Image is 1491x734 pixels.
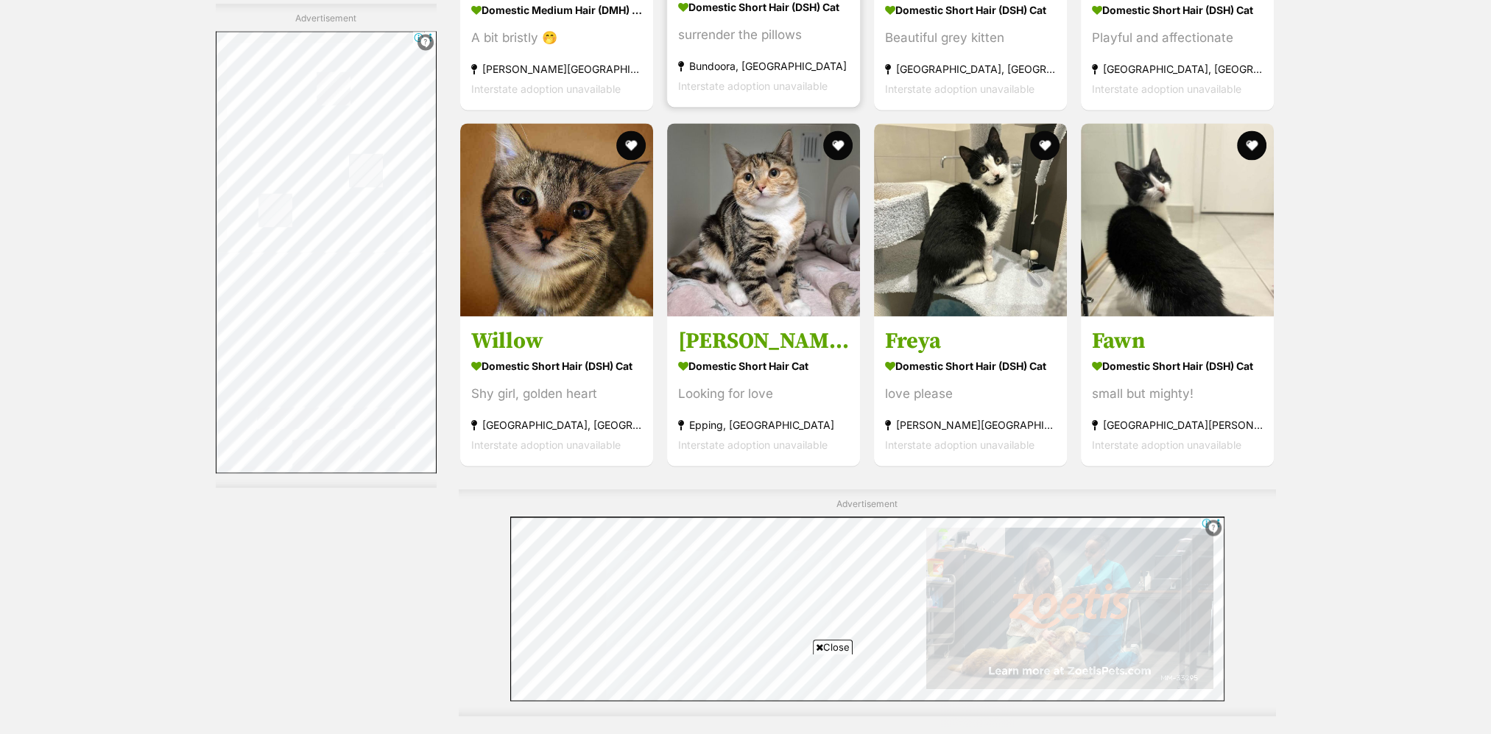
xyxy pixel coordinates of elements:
[1207,521,1220,534] img: info.svg
[885,415,1056,435] strong: [PERSON_NAME][GEOGRAPHIC_DATA]
[1092,58,1263,78] strong: [GEOGRAPHIC_DATA], [GEOGRAPHIC_DATA]
[678,415,849,435] strong: Epping, [GEOGRAPHIC_DATA]
[885,327,1056,355] h3: Freya
[1092,82,1241,94] span: Interstate adoption unavailable
[471,58,642,78] strong: [PERSON_NAME][GEOGRAPHIC_DATA], [GEOGRAPHIC_DATA]
[678,384,849,404] div: Looking for love
[1238,130,1267,160] button: favourite
[471,27,642,47] div: A bit bristly 🤭
[885,355,1056,377] strong: Domestic Short Hair (DSH) Cat
[419,35,432,49] img: info.svg
[616,130,646,160] button: favourite
[813,640,853,654] span: Close
[1081,123,1274,316] img: Fawn - Domestic Short Hair (DSH) Cat
[460,316,653,466] a: Willow Domestic Short Hair (DSH) Cat Shy girl, golden heart [GEOGRAPHIC_DATA], [GEOGRAPHIC_DATA] ...
[471,82,621,94] span: Interstate adoption unavailable
[678,355,849,377] strong: Domestic Short Hair Cat
[478,660,1014,727] iframe: Advertisement
[874,123,1067,316] img: Freya - Domestic Short Hair (DSH) Cat
[823,130,853,160] button: favourite
[471,415,642,435] strong: [GEOGRAPHIC_DATA], [GEOGRAPHIC_DATA]
[885,58,1056,78] strong: [GEOGRAPHIC_DATA], [GEOGRAPHIC_DATA]
[459,489,1276,716] div: Advertisement
[471,438,621,451] span: Interstate adoption unavailable
[885,82,1034,94] span: Interstate adoption unavailable
[1092,327,1263,355] h3: Fawn
[471,355,642,377] strong: Domestic Short Hair (DSH) Cat
[1092,384,1263,404] div: small but mighty!
[1030,130,1060,160] button: favourite
[1092,355,1263,377] strong: Domestic Short Hair (DSH) Cat
[885,384,1056,404] div: love please
[678,79,828,91] span: Interstate adoption unavailable
[216,4,437,488] div: Advertisement
[678,438,828,451] span: Interstate adoption unavailable
[1092,415,1263,435] strong: [GEOGRAPHIC_DATA][PERSON_NAME][GEOGRAPHIC_DATA]
[471,384,642,404] div: Shy girl, golden heart
[667,123,860,316] img: Kelly - Domestic Short Hair Cat
[885,438,1034,451] span: Interstate adoption unavailable
[885,27,1056,47] div: Beautiful grey kitten
[667,316,860,466] a: [PERSON_NAME] Domestic Short Hair Cat Looking for love Epping, [GEOGRAPHIC_DATA] Interstate adopt...
[678,24,849,44] div: surrender the pillows
[1081,316,1274,466] a: Fawn Domestic Short Hair (DSH) Cat small but mighty! [GEOGRAPHIC_DATA][PERSON_NAME][GEOGRAPHIC_DA...
[460,123,653,316] img: Willow - Domestic Short Hair (DSH) Cat
[471,327,642,355] h3: Willow
[874,316,1067,466] a: Freya Domestic Short Hair (DSH) Cat love please [PERSON_NAME][GEOGRAPHIC_DATA] Interstate adoptio...
[1092,438,1241,451] span: Interstate adoption unavailable
[1092,27,1263,47] div: Playful and affectionate
[678,55,849,75] strong: Bundoora, [GEOGRAPHIC_DATA]
[678,327,849,355] h3: [PERSON_NAME]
